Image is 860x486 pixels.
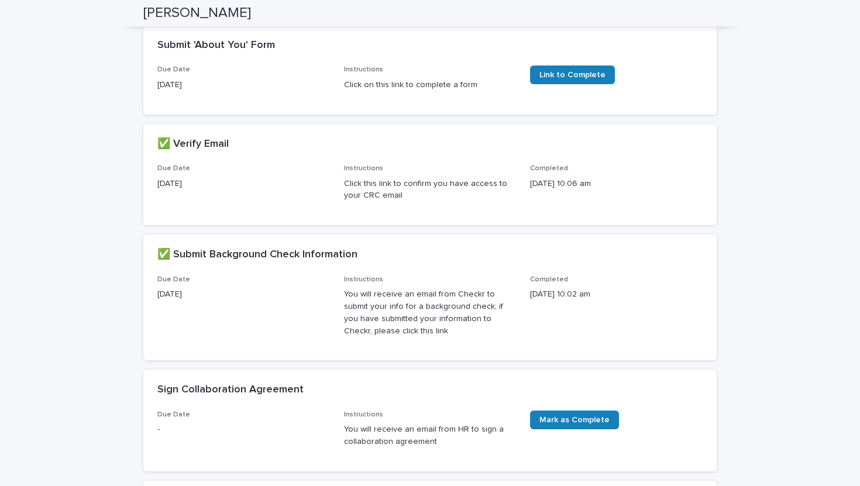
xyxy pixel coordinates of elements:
h2: ✅ Submit Background Check Information [157,249,357,261]
span: Mark as Complete [539,416,610,424]
p: [DATE] 10:02 am [530,288,703,301]
p: - [157,423,330,436]
p: Click this link to confirm you have access to your CRC email [344,178,517,202]
p: [DATE] [157,288,330,301]
p: [DATE] [157,79,330,91]
span: Instructions [344,165,383,172]
span: Due Date [157,66,190,73]
span: Completed [530,276,568,283]
h2: ✅ Verify Email [157,138,229,151]
span: Instructions [344,66,383,73]
span: Completed [530,165,568,172]
a: Mark as Complete [530,411,619,429]
span: Instructions [344,276,383,283]
p: [DATE] [157,178,330,190]
p: [DATE] 10:06 am [530,178,703,190]
p: You will receive an email from Checkr to submit your info for a background check; if you have sub... [344,288,517,337]
h2: [PERSON_NAME] [143,5,251,22]
p: You will receive an email from HR to sign a collaboration agreement [344,423,517,448]
a: Link to Complete [530,66,615,84]
p: Click on this link to complete a form [344,79,517,91]
h2: Submit 'About You' Form [157,39,275,52]
span: Link to Complete [539,71,606,79]
h2: Sign Collaboration Agreement [157,384,304,397]
span: Due Date [157,276,190,283]
span: Due Date [157,411,190,418]
span: Due Date [157,165,190,172]
span: Instructions [344,411,383,418]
